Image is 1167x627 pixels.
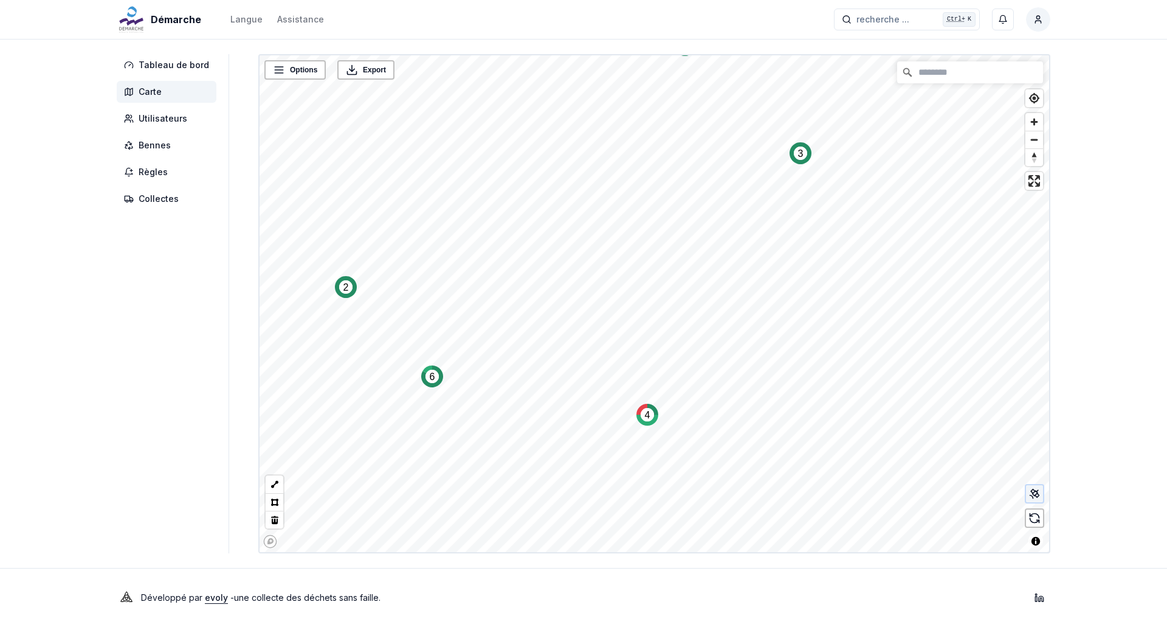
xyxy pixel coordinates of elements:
[1028,534,1043,549] button: Toggle attribution
[139,113,187,125] span: Utilisateurs
[117,588,136,608] img: Evoly Logo
[117,108,221,130] a: Utilisateurs
[1025,89,1043,107] button: Find my location
[151,12,201,27] span: Démarche
[117,188,221,210] a: Collectes
[139,166,168,178] span: Règles
[117,5,146,34] img: Démarche Logo
[117,134,221,156] a: Bennes
[266,493,283,511] button: Polygon tool (p)
[343,282,349,293] text: 2
[139,139,171,151] span: Bennes
[117,81,221,103] a: Carte
[856,13,909,26] span: recherche ...
[117,161,221,183] a: Règles
[834,9,980,30] button: recherche ...Ctrl+K
[897,61,1043,83] input: Chercher
[1025,149,1043,166] span: Reset bearing to north
[230,12,263,27] button: Langue
[117,54,221,76] a: Tableau de bord
[139,193,179,205] span: Collectes
[205,592,228,603] a: evoly
[290,64,317,76] span: Options
[798,148,804,159] text: 3
[1025,113,1043,131] button: Zoom in
[260,55,1056,555] canvas: Map
[266,511,283,528] button: Delete
[139,86,162,98] span: Carte
[139,59,209,71] span: Tableau de bord
[230,13,263,26] div: Langue
[263,535,277,549] a: Mapbox logo
[266,476,283,493] button: LineString tool (l)
[421,365,443,387] div: Map marker
[1025,172,1043,190] button: Enter fullscreen
[645,410,650,420] text: 4
[430,372,435,382] text: 6
[277,12,324,27] a: Assistance
[790,142,811,164] div: Map marker
[1025,148,1043,166] button: Reset bearing to north
[141,589,380,606] p: Développé par - une collecte des déchets sans faille .
[117,12,206,27] a: Démarche
[335,276,357,298] div: Map marker
[363,64,386,76] span: Export
[636,404,658,426] div: Map marker
[1025,131,1043,148] button: Zoom out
